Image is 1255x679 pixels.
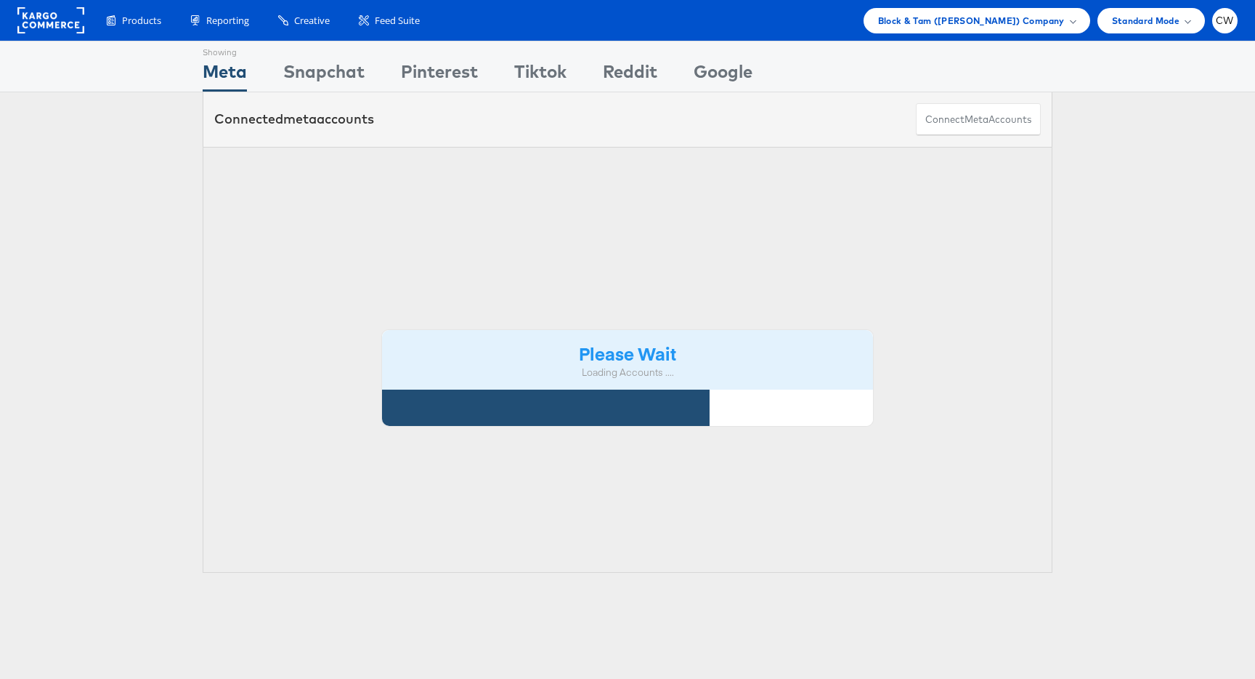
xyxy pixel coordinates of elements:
[514,59,566,92] div: Tiktok
[122,14,161,28] span: Products
[964,113,988,126] span: meta
[1216,16,1234,25] span: CW
[375,14,420,28] span: Feed Suite
[294,14,330,28] span: Creative
[694,59,752,92] div: Google
[214,110,374,129] div: Connected accounts
[283,111,317,127] span: meta
[916,103,1041,136] button: ConnectmetaAccounts
[603,59,657,92] div: Reddit
[393,366,862,379] div: Loading Accounts ....
[203,41,247,59] div: Showing
[283,59,365,92] div: Snapchat
[206,14,249,28] span: Reporting
[579,341,676,365] strong: Please Wait
[401,59,478,92] div: Pinterest
[203,59,247,92] div: Meta
[1112,13,1179,28] span: Standard Mode
[878,13,1065,28] span: Block & Tam ([PERSON_NAME]) Company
